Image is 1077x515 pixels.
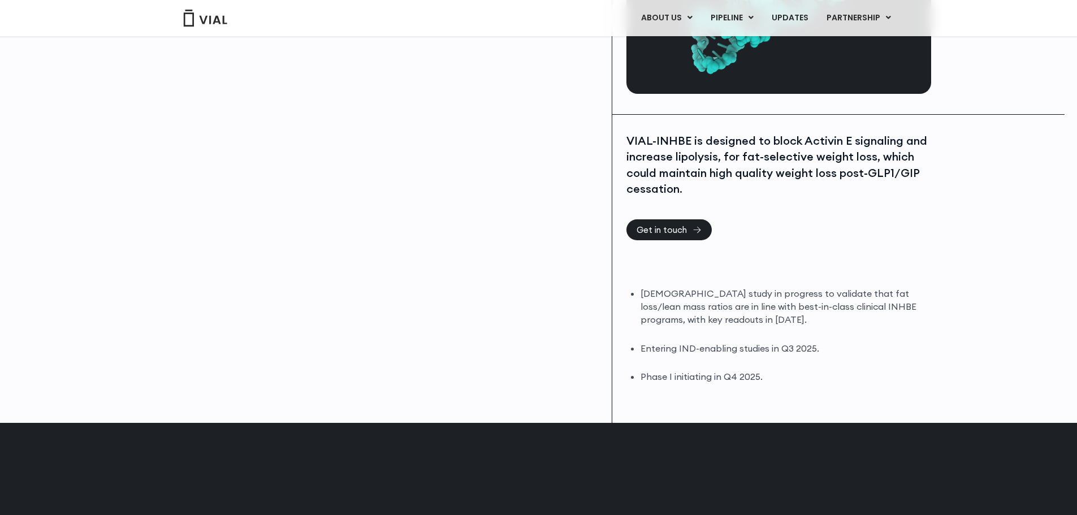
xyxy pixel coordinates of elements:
[641,287,928,326] li: [DEMOGRAPHIC_DATA] study in progress to validate that fat loss/lean mass ratios are in line with ...
[641,342,928,355] li: Entering IND-enabling studies in Q3 2025.
[702,8,762,28] a: PIPELINEMenu Toggle
[183,10,228,27] img: Vial Logo
[637,226,687,234] span: Get in touch
[818,8,900,28] a: PARTNERSHIPMenu Toggle
[626,133,928,197] div: VIAL-INHBE is designed to block Activin E signaling and increase lipolysis, for fat-selective wei...
[632,8,701,28] a: ABOUT USMenu Toggle
[641,370,928,383] li: Phase I initiating in Q4 2025.
[763,8,817,28] a: UPDATES
[626,219,712,240] a: Get in touch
